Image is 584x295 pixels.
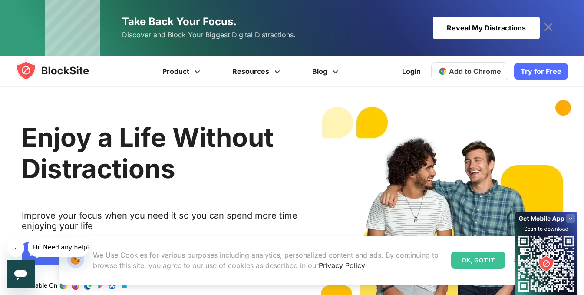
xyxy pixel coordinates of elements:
[22,282,57,290] text: Available On
[5,6,63,13] span: Hi. Need any help?
[7,239,24,257] iframe: Close message
[22,210,299,238] text: Improve your focus when you need it so you can spend more time enjoying your life
[122,29,296,41] span: Discover and Block Your Biggest Digital Distractions.
[397,61,426,82] a: Login
[510,255,521,266] button: Close
[7,260,35,288] iframe: Button to launch messaging window
[218,56,297,87] a: Resources
[16,60,106,81] img: blocksite-icon.5d769676.svg
[451,252,505,269] div: OK, GOT IT
[449,67,501,76] span: Add to Chrome
[148,56,218,87] a: Product
[28,238,89,257] iframe: Message from company
[512,257,519,264] img: Close
[319,261,365,270] a: Privacy Policy
[93,250,444,271] p: We Use Cookies for various purposes including analytics, personalized content and ads. By continu...
[514,63,568,80] a: Try for Free
[122,15,237,28] span: Take Back Your Focus.
[297,56,356,87] a: Blog
[22,122,299,184] h2: Enjoy a Life Without Distractions
[433,17,540,39] div: Reveal My Distractions
[431,62,508,80] a: Add to Chrome
[439,67,447,76] img: chrome-icon.svg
